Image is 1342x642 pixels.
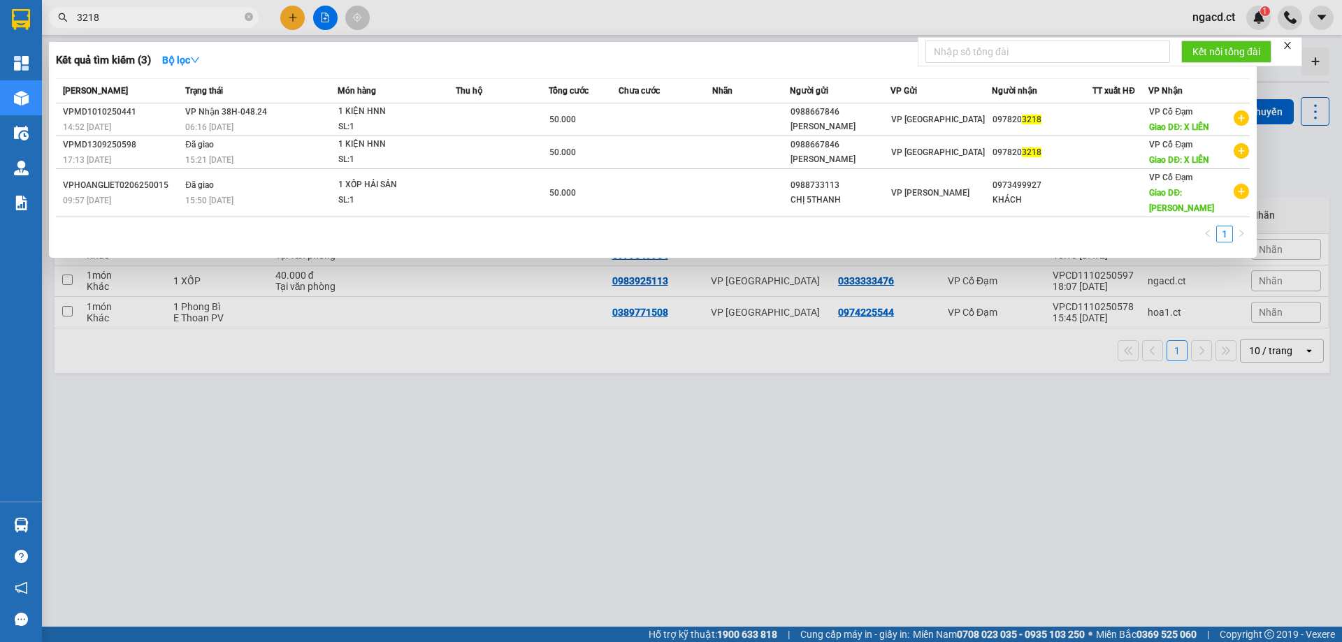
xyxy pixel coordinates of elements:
[56,53,151,68] h3: Kết quả tìm kiếm ( 3 )
[63,86,128,96] span: [PERSON_NAME]
[338,193,443,208] div: SL: 1
[77,10,242,25] input: Tìm tên, số ĐT hoặc mã đơn
[245,11,253,24] span: close-circle
[790,86,828,96] span: Người gửi
[1192,44,1260,59] span: Kết nối tổng đài
[63,178,181,193] div: VPHOANGLIET0206250015
[14,161,29,175] img: warehouse-icon
[1216,226,1233,242] li: 1
[791,119,890,134] div: [PERSON_NAME]
[185,140,214,149] span: Đã giao
[791,193,890,207] div: CHỊ 5THANH
[185,155,233,165] span: 15:21 [DATE]
[15,613,28,626] span: message
[63,122,111,132] span: 14:52 [DATE]
[1283,41,1292,50] span: close
[12,9,30,30] img: logo-vxr
[1022,147,1041,157] span: 3218
[993,112,1092,127] div: 097820
[338,152,443,168] div: SL: 1
[549,86,589,96] span: Tổng cước
[891,188,969,198] span: VP [PERSON_NAME]
[14,196,29,210] img: solution-icon
[791,105,890,119] div: 0988667846
[58,13,68,22] span: search
[245,13,253,21] span: close-circle
[63,155,111,165] span: 17:13 [DATE]
[190,55,200,65] span: down
[993,145,1092,160] div: 097820
[338,177,443,193] div: 1 XỐP HẢI SẢN
[1199,226,1216,242] li: Previous Page
[1233,226,1250,242] li: Next Page
[1234,110,1249,126] span: plus-circle
[1149,122,1209,132] span: Giao DĐ: X LIÊN
[1234,143,1249,159] span: plus-circle
[791,138,890,152] div: 0988667846
[1148,86,1183,96] span: VP Nhận
[63,196,111,205] span: 09:57 [DATE]
[185,86,223,96] span: Trạng thái
[890,86,917,96] span: VP Gửi
[1149,188,1214,213] span: Giao DĐ: [PERSON_NAME]
[1022,115,1041,124] span: 3218
[891,115,985,124] span: VP [GEOGRAPHIC_DATA]
[1149,155,1209,165] span: Giao DĐ: X LIÊN
[891,147,985,157] span: VP [GEOGRAPHIC_DATA]
[14,518,29,532] img: warehouse-icon
[549,147,576,157] span: 50.000
[185,122,233,132] span: 06:16 [DATE]
[1204,229,1212,238] span: left
[992,86,1037,96] span: Người nhận
[1237,229,1246,238] span: right
[993,193,1092,207] div: KHÁCH
[456,86,482,96] span: Thu hộ
[549,115,576,124] span: 50.000
[1181,41,1271,63] button: Kết nối tổng đài
[1234,184,1249,199] span: plus-circle
[1199,226,1216,242] button: left
[15,581,28,594] span: notification
[712,86,733,96] span: Nhãn
[185,180,214,190] span: Đã giao
[791,178,890,193] div: 0988733113
[1149,107,1192,117] span: VP Cổ Đạm
[1233,226,1250,242] button: right
[338,137,443,152] div: 1 KIỆN HNN
[14,91,29,105] img: warehouse-icon
[1217,226,1232,242] a: 1
[1149,140,1192,149] span: VP Cổ Đạm
[549,188,576,198] span: 50.000
[925,41,1170,63] input: Nhập số tổng đài
[162,54,200,66] strong: Bộ lọc
[1092,86,1135,96] span: TT xuất HĐ
[619,86,660,96] span: Chưa cước
[63,138,181,152] div: VPMD1309250598
[993,178,1092,193] div: 0973499927
[338,104,443,119] div: 1 KIỆN HNN
[63,105,181,119] div: VPMD1010250441
[14,56,29,71] img: dashboard-icon
[14,126,29,140] img: warehouse-icon
[15,550,28,563] span: question-circle
[338,86,376,96] span: Món hàng
[185,107,267,117] span: VP Nhận 38H-048.24
[1149,173,1192,182] span: VP Cổ Đạm
[338,119,443,135] div: SL: 1
[151,49,211,71] button: Bộ lọcdown
[791,152,890,167] div: [PERSON_NAME]
[185,196,233,205] span: 15:50 [DATE]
